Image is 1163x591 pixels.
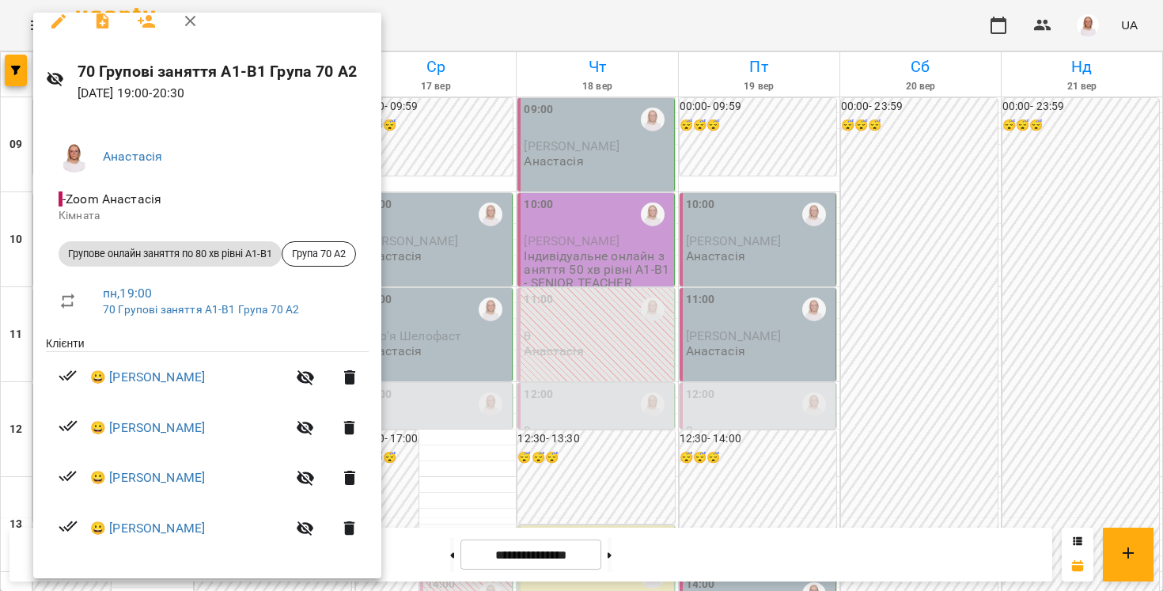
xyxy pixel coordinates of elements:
[59,247,282,261] span: Групове онлайн заняття по 80 хв рівні А1-В1
[59,191,165,206] span: - Zoom Анастасія
[59,366,78,385] svg: Візит сплачено
[282,247,355,261] span: Група 70 А2
[59,517,78,536] svg: Візит сплачено
[103,303,299,316] a: 70 Групові заняття А1-В1 Група 70 А2
[46,335,369,559] ul: Клієнти
[78,84,369,103] p: [DATE] 19:00 - 20:30
[103,286,152,301] a: пн , 19:00
[59,467,78,486] svg: Візит сплачено
[78,59,369,84] h6: 70 Групові заняття А1-В1 Група 70 А2
[90,468,205,487] a: 😀 [PERSON_NAME]
[103,149,162,164] a: Анастасія
[90,419,205,438] a: 😀 [PERSON_NAME]
[59,141,90,172] img: 7b3448e7bfbed3bd7cdba0ed84700e25.png
[90,519,205,538] a: 😀 [PERSON_NAME]
[282,241,356,267] div: Група 70 А2
[59,208,356,224] p: Кімната
[90,368,205,387] a: 😀 [PERSON_NAME]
